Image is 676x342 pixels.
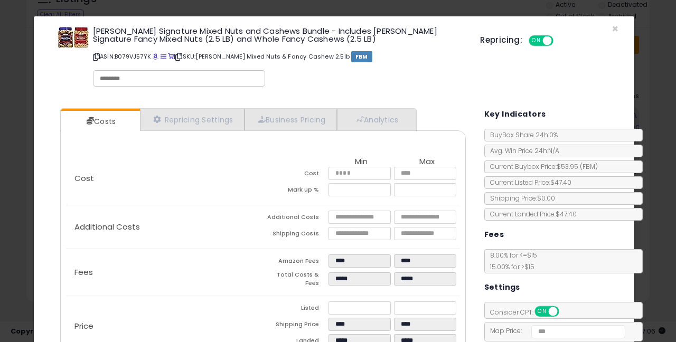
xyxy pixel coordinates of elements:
a: BuyBox page [153,52,158,61]
span: ON [536,307,549,316]
span: × [612,21,618,36]
td: Shipping Costs [263,227,328,243]
span: ( FBM ) [580,162,598,171]
a: Your listing only [168,52,174,61]
span: OFF [557,307,574,316]
span: 15.00 % for > $15 [485,262,534,271]
td: Additional Costs [263,211,328,227]
span: Current Listed Price: $47.40 [485,178,571,187]
p: Fees [66,268,263,277]
a: Analytics [337,109,415,130]
p: Price [66,322,263,330]
span: Current Landed Price: $47.40 [485,210,577,218]
h5: Key Indicators [484,108,546,121]
span: OFF [552,36,569,45]
td: Total Costs & Fees [263,271,328,290]
span: Avg. Win Price 24h: N/A [485,146,559,155]
td: Mark up % [263,183,328,199]
td: Shipping Price [263,318,328,334]
span: Shipping Price: $0.00 [485,194,555,203]
td: Listed [263,301,328,318]
p: Additional Costs [66,223,263,231]
span: ON [530,36,543,45]
th: Min [328,157,394,167]
h5: Settings [484,281,520,294]
a: Business Pricing [245,109,337,130]
span: Consider CPT: [485,308,573,317]
a: Repricing Settings [140,109,245,130]
th: Max [394,157,459,167]
span: $53.95 [557,162,598,171]
img: 51bTDmWal1L._SL60_.jpg [58,27,89,48]
a: All offer listings [161,52,166,61]
a: Costs [61,111,139,132]
span: BuyBox Share 24h: 0% [485,130,558,139]
span: 8.00 % for <= $15 [485,251,537,271]
h5: Fees [484,228,504,241]
p: Cost [66,174,263,183]
h3: [PERSON_NAME] Signature Mixed Nuts and Cashews Bundle - Includes [PERSON_NAME] Signature Fancy Mi... [93,27,464,43]
p: ASIN: B079VJ57YK | SKU: [PERSON_NAME] Mixed Nuts & Fancy Cashew 2.5lb [93,48,464,65]
h5: Repricing: [480,36,522,44]
span: Current Buybox Price: [485,162,598,171]
span: Map Price: [485,326,626,335]
td: Cost [263,167,328,183]
span: FBM [351,51,372,62]
td: Amazon Fees [263,254,328,271]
